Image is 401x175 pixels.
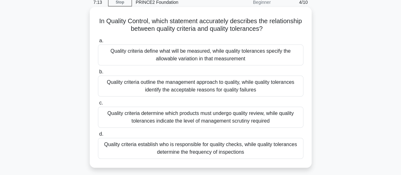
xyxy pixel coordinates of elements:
[99,38,103,43] span: a.
[99,131,103,137] span: d.
[98,138,303,159] div: Quality criteria establish who is responsible for quality checks, while quality tolerances determ...
[99,100,103,105] span: c.
[99,69,103,74] span: b.
[98,76,303,97] div: Quality criteria outline the management approach to quality, while quality tolerances identify th...
[97,17,304,33] h5: In Quality Control, which statement accurately describes the relationship between quality criteri...
[98,107,303,128] div: Quality criteria determine which products must undergo quality review, while quality tolerances i...
[98,44,303,65] div: Quality criteria define what will be measured, while quality tolerances specify the allowable var...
